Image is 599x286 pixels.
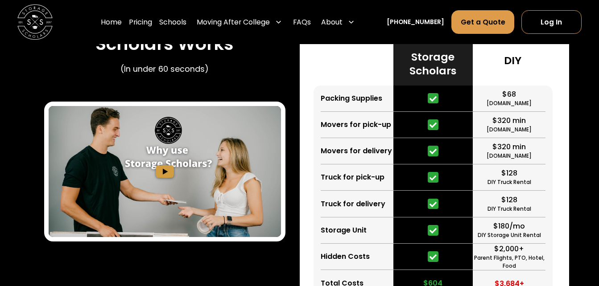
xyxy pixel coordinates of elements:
[492,142,526,152] div: $320 min
[293,10,311,34] a: FAQs
[321,172,384,183] div: Truck for pick-up
[44,12,285,55] h3: Learn How Storage Scholars Works
[451,10,514,34] a: Get a Quote
[478,232,541,240] div: DIY Storage Unit Rental
[321,17,343,28] div: About
[321,146,392,156] div: Movers for delivery
[473,254,545,270] div: Parent Flights, PTO, Hotel, Food
[487,205,531,213] div: DIY Truck Rental
[487,126,532,134] div: [DOMAIN_NAME]
[494,244,524,254] div: $2,000+
[17,4,53,40] img: Storage Scholars main logo
[321,225,367,236] div: Storage Unit
[492,115,526,126] div: $320 min
[501,195,517,205] div: $128
[120,63,209,75] p: (In under 60 seconds)
[159,10,186,34] a: Schools
[501,168,517,179] div: $128
[129,10,152,34] a: Pricing
[387,17,444,27] a: [PHONE_NUMBER]
[321,119,391,130] div: Movers for pick-up
[504,54,521,68] h3: DIY
[487,152,532,160] div: [DOMAIN_NAME]
[487,179,531,187] div: DIY Truck Rental
[318,10,359,34] div: About
[17,4,53,40] a: home
[400,50,466,78] h3: Storage Scholars
[521,10,581,34] a: Log In
[194,10,286,34] div: Moving After College
[101,10,122,34] a: Home
[321,199,385,209] div: Truck for delivery
[49,106,281,237] a: open lightbox
[197,17,270,28] div: Moving After College
[49,106,281,237] img: Storage Scholars - How it Works video.
[487,100,532,108] div: [DOMAIN_NAME]
[493,221,525,232] div: $180/mo
[321,93,382,104] div: Packing Supplies
[321,251,370,262] div: Hidden Costs
[502,89,516,100] div: $68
